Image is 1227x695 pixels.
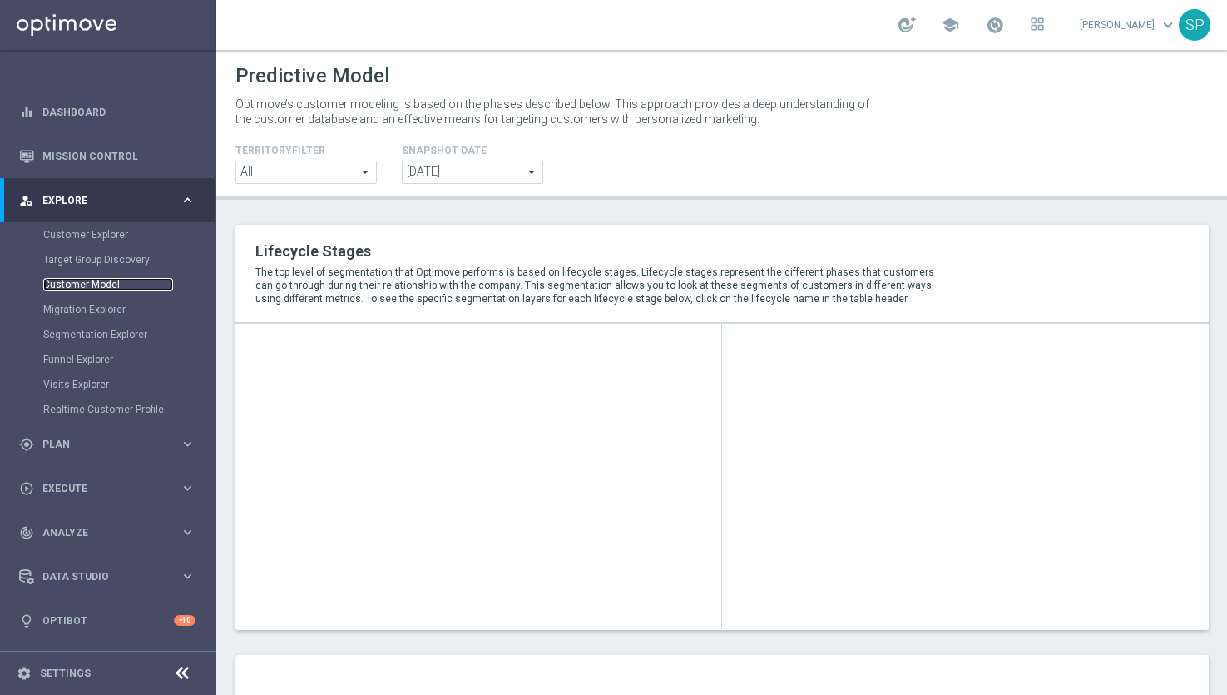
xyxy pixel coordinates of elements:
span: keyboard_arrow_down [1159,16,1177,34]
a: Realtime Customer Profile [43,403,173,416]
div: Dashboard [19,90,195,134]
a: Customer Model [43,278,173,291]
span: Analyze [42,528,180,538]
a: Mission Control [42,134,195,178]
div: Mission Control [19,134,195,178]
button: play_circle_outline Execute keyboard_arrow_right [18,482,196,495]
p: Optimove’s customer modeling is based on the phases described below. This approach provides a dee... [235,97,876,127]
h4: Snapshot Date [402,145,543,156]
h4: TerritoryFilter [235,145,325,156]
span: Execute [42,484,180,494]
i: keyboard_arrow_right [180,568,195,584]
span: Explore [42,196,180,206]
span: Plan [42,439,180,449]
i: keyboard_arrow_right [180,192,195,208]
a: Optibot [42,598,174,643]
div: Realtime Customer Profile [43,397,215,422]
div: Target Group Discovery [43,247,215,272]
span: Data Studio [42,572,180,582]
button: gps_fixed Plan keyboard_arrow_right [18,438,196,451]
div: Optibot [19,598,195,643]
h2: Lifecycle Stages [255,241,949,261]
a: Settings [40,668,91,678]
span: school [941,16,959,34]
div: SP [1179,9,1210,41]
a: Visits Explorer [43,378,173,391]
i: keyboard_arrow_right [180,524,195,540]
a: [PERSON_NAME]keyboard_arrow_down [1078,12,1179,37]
div: Migration Explorer [43,297,215,322]
button: track_changes Analyze keyboard_arrow_right [18,526,196,539]
i: equalizer [19,105,34,120]
button: person_search Explore keyboard_arrow_right [18,194,196,207]
div: Execute [19,481,180,496]
div: Plan [19,437,180,452]
i: lightbulb [19,613,34,628]
div: Visits Explorer [43,372,215,397]
div: Explore [19,193,180,208]
div: Customer Explorer [43,222,215,247]
button: Mission Control [18,150,196,163]
div: Data Studio [19,569,180,584]
div: Analyze [19,525,180,540]
a: Segmentation Explorer [43,328,173,341]
div: Funnel Explorer [43,347,215,372]
button: lightbulb Optibot +10 [18,614,196,628]
a: Customer Explorer [43,228,173,241]
div: Segmentation Explorer [43,322,215,347]
button: equalizer Dashboard [18,106,196,119]
a: Target Group Discovery [43,253,173,266]
i: person_search [19,193,34,208]
i: play_circle_outline [19,481,34,496]
i: settings [17,666,32,681]
button: Data Studio keyboard_arrow_right [18,570,196,583]
a: Migration Explorer [43,303,173,316]
i: keyboard_arrow_right [180,436,195,452]
i: keyboard_arrow_right [180,480,195,496]
h1: Predictive Model [235,64,389,88]
i: gps_fixed [19,437,34,452]
div: +10 [174,615,195,626]
div: Customer Model [43,272,215,297]
a: Dashboard [42,90,195,134]
a: Funnel Explorer [43,353,173,366]
i: track_changes [19,525,34,540]
p: The top level of segmentation that Optimove performs is based on lifecycle stages. Lifecycle stag... [255,266,949,305]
